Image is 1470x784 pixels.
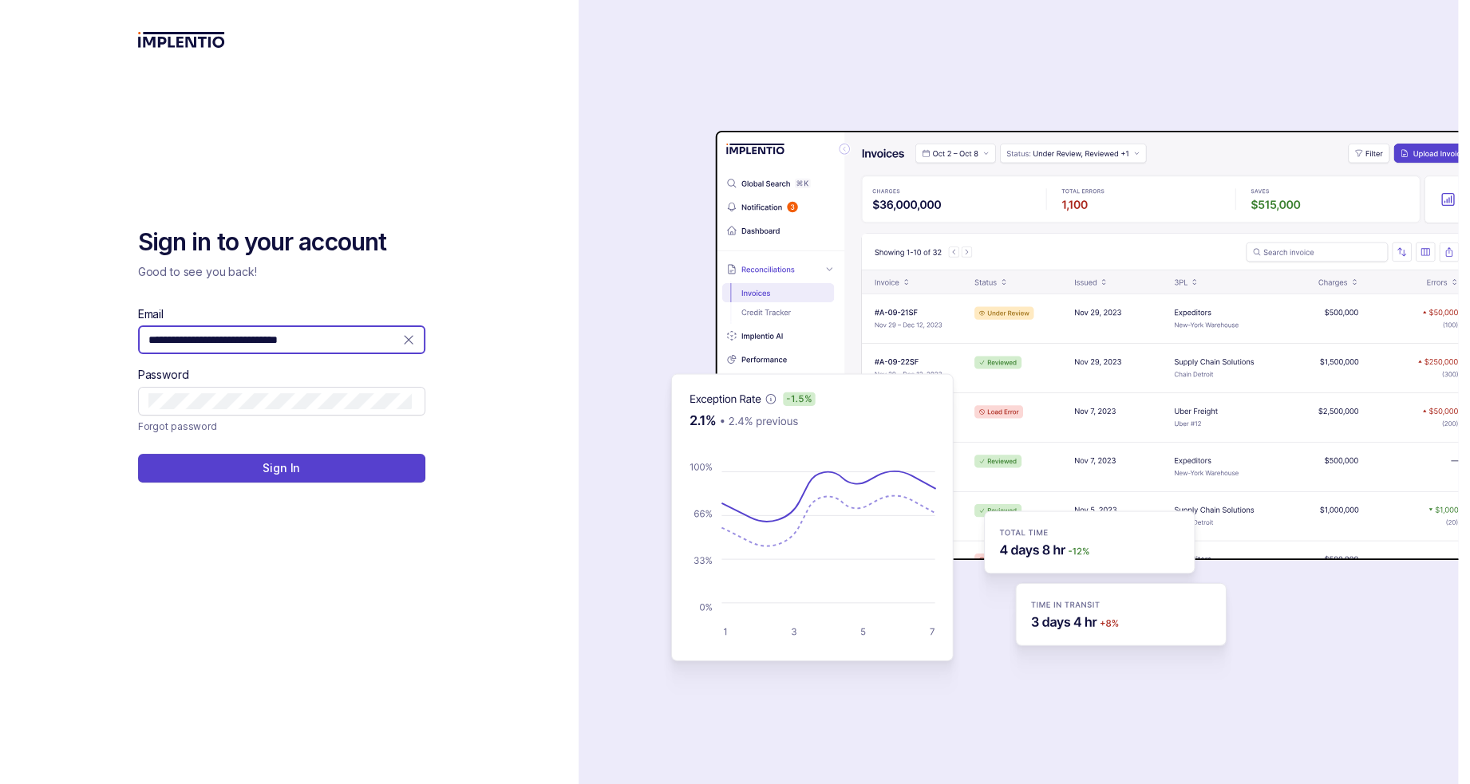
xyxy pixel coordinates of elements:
img: logo [138,32,225,48]
h2: Sign in to your account [138,227,425,258]
p: Good to see you back! [138,264,425,280]
label: Password [138,367,189,383]
p: Sign In [263,460,300,476]
label: Email [138,306,164,322]
button: Sign In [138,454,425,483]
p: Forgot password [138,419,217,435]
a: Link Forgot password [138,419,217,435]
